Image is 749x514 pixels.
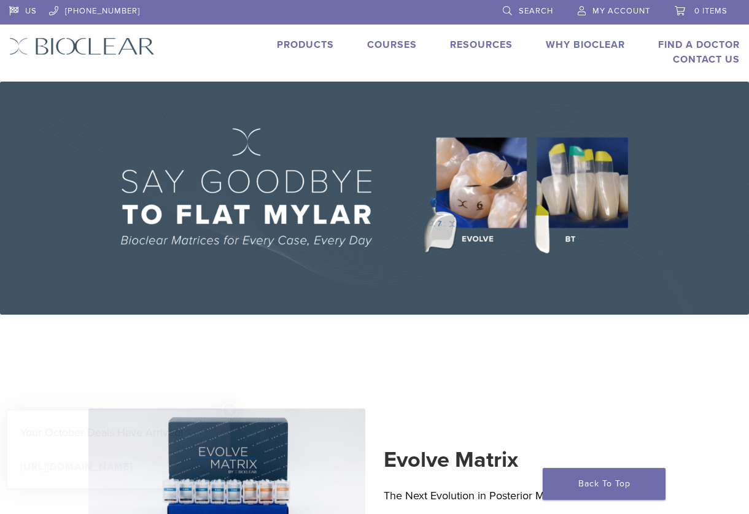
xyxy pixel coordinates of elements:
[694,6,728,16] span: 0 items
[367,39,417,51] a: Courses
[546,39,625,51] a: Why Bioclear
[384,486,661,505] p: The Next Evolution in Posterior Matrices
[673,53,740,66] a: Contact Us
[277,39,334,51] a: Products
[20,423,217,442] p: Your October Deals Have Arrived!
[450,39,513,51] a: Resources
[384,445,661,475] h2: Evolve Matrix
[222,402,238,418] button: Close
[9,37,155,55] img: Bioclear
[20,461,133,473] a: [URL][DOMAIN_NAME]
[543,468,666,500] a: Back To Top
[519,6,553,16] span: Search
[658,39,740,51] a: Find A Doctor
[592,6,650,16] span: My Account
